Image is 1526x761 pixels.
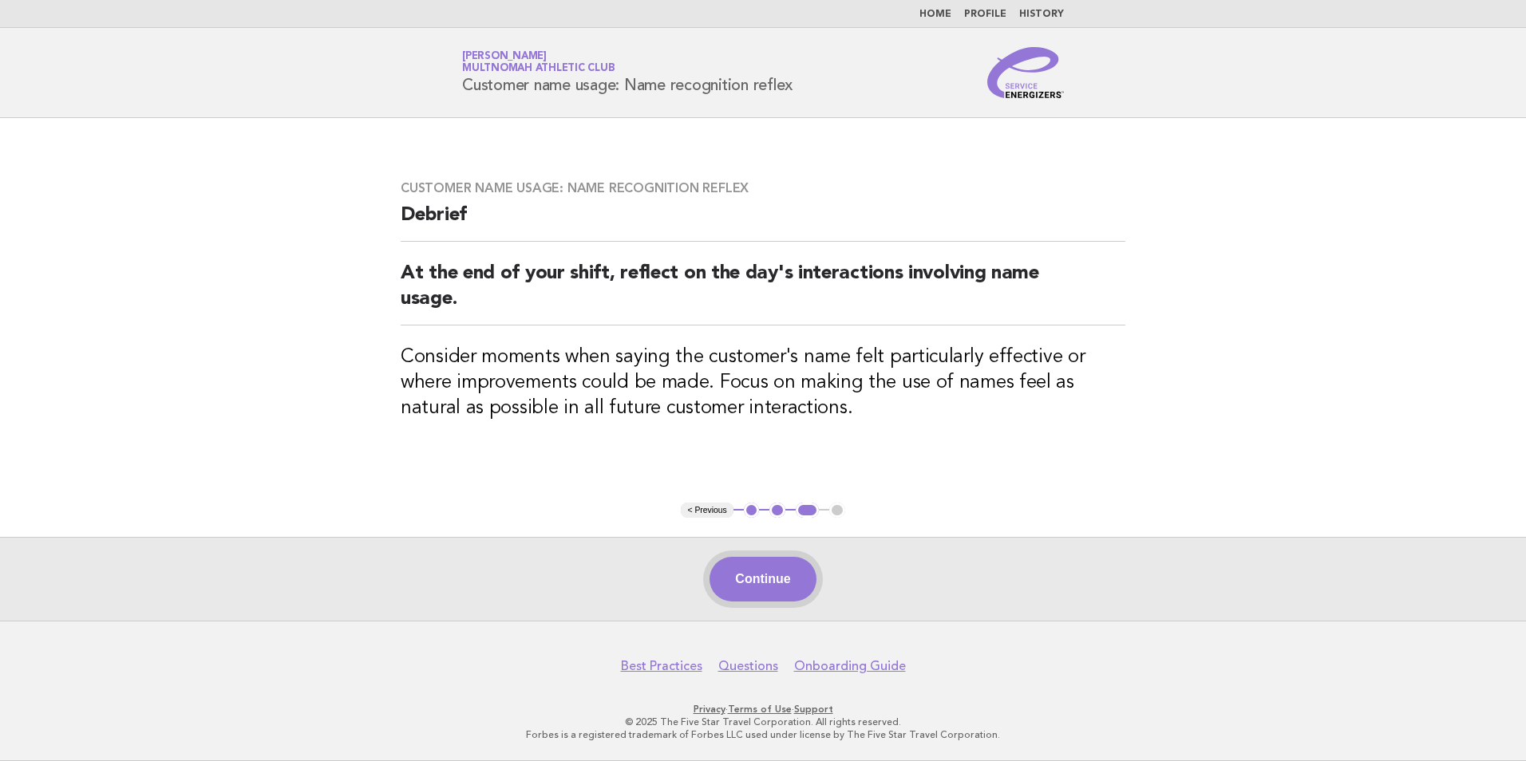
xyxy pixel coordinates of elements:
a: Best Practices [621,658,702,674]
h2: At the end of your shift, reflect on the day's interactions involving name usage. [401,261,1125,325]
p: · · [275,703,1251,716]
button: 2 [769,503,785,519]
button: < Previous [681,503,733,519]
a: History [1019,10,1064,19]
a: Support [794,704,833,715]
button: 1 [744,503,760,519]
a: Questions [718,658,778,674]
span: Multnomah Athletic Club [462,64,615,74]
img: Service Energizers [987,47,1064,98]
h3: Customer name usage: Name recognition reflex [401,180,1125,196]
a: Terms of Use [728,704,792,715]
button: Continue [710,557,816,601]
p: Forbes is a registered trademark of Forbes LLC used under license by The Five Star Travel Corpora... [275,728,1251,741]
h3: Consider moments when saying the customer's name felt particularly effective or where improvement... [401,345,1125,421]
a: Home [919,10,951,19]
a: Privacy [694,704,725,715]
button: 3 [796,503,819,519]
a: Onboarding Guide [794,658,906,674]
a: Profile [964,10,1006,19]
a: [PERSON_NAME]Multnomah Athletic Club [462,51,615,73]
h2: Debrief [401,203,1125,242]
p: © 2025 The Five Star Travel Corporation. All rights reserved. [275,716,1251,728]
h1: Customer name usage: Name recognition reflex [462,52,793,93]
